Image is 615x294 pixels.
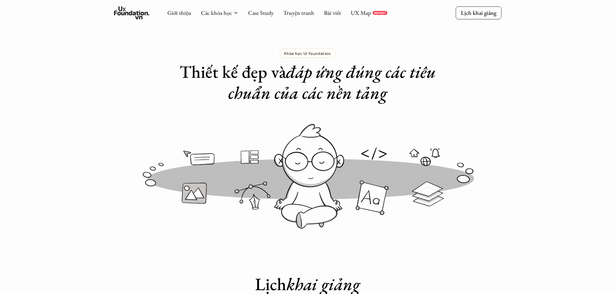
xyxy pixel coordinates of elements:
a: Lịch khai giảng [456,6,501,19]
a: Giới thiệu [167,9,191,16]
a: Các khóa học [201,9,232,16]
a: UX Map [351,9,371,16]
a: Truyện tranh [283,9,314,16]
p: REPORT [374,11,386,15]
em: đáp ứng đúng các tiêu chuẩn của các nền tảng [228,60,440,104]
a: Case Study [248,9,273,16]
a: Bài viết [324,9,341,16]
h1: Thiết kế đẹp và [179,61,437,103]
p: Lịch khai giảng [461,9,496,16]
p: Khóa học UI Foundation [284,51,331,56]
a: REPORT [373,11,387,15]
